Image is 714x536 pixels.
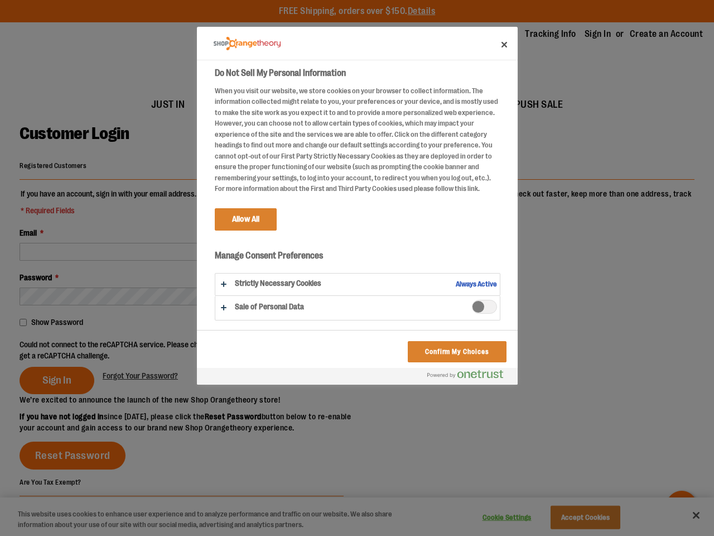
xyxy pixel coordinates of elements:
[427,370,512,384] a: Powered by OneTrust Opens in a new Tab
[427,370,503,379] img: Powered by OneTrust Opens in a new Tab
[215,208,277,231] button: Allow All
[215,85,500,194] div: When you visit our website, we store cookies on your browser to collect information. The informat...
[407,341,506,362] button: Confirm My Choices
[472,300,497,314] span: Sale of Personal Data
[214,37,281,51] img: Company Logo
[492,32,517,57] button: Close
[197,27,518,385] div: Preference center
[215,250,500,267] h3: Manage Consent Preferences
[197,27,518,385] div: Do Not Sell My Personal Information
[214,32,281,55] div: Company Logo
[215,66,500,80] h2: Do Not Sell My Personal Information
